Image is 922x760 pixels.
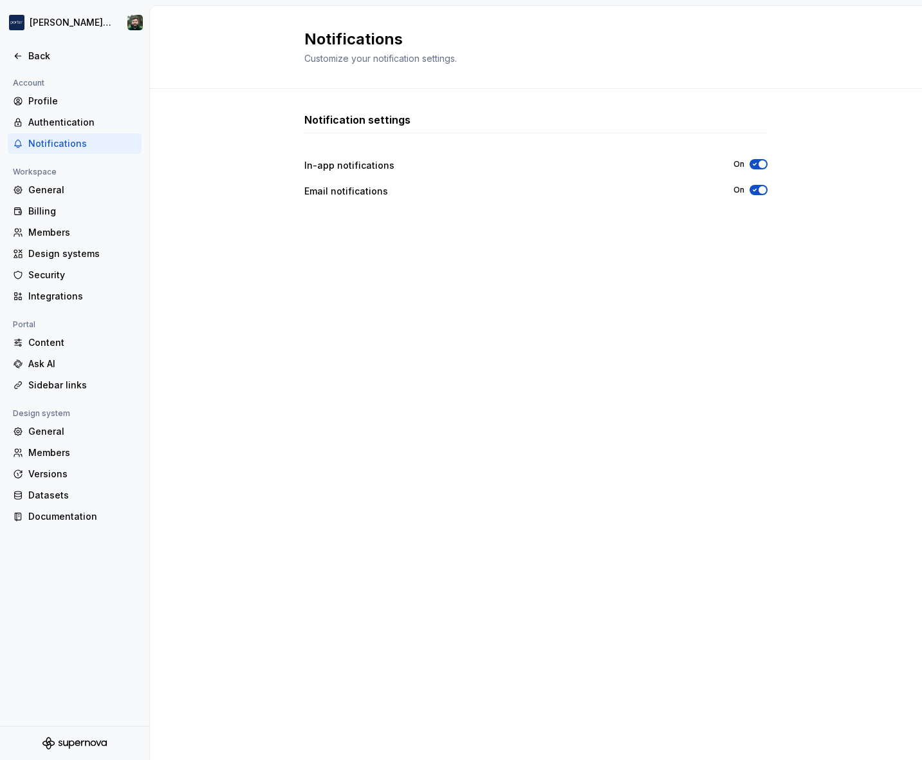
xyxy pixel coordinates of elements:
div: Design systems [28,247,136,260]
div: Members [28,446,136,459]
a: Profile [8,91,142,111]
a: Content [8,332,142,353]
div: Security [28,269,136,281]
a: Versions [8,464,142,484]
label: On [733,185,744,195]
a: Billing [8,201,142,222]
div: Datasets [28,489,136,502]
div: Authentication [28,116,136,129]
div: Profile [28,95,136,108]
div: Versions [28,468,136,480]
label: On [733,159,744,169]
a: Ask AI [8,354,142,374]
a: Documentation [8,506,142,527]
div: General [28,425,136,438]
div: Integrations [28,290,136,303]
div: Members [28,226,136,239]
a: Sidebar links [8,375,142,395]
div: Back [28,50,136,62]
img: f0306bc8-3074-41fb-b11c-7d2e8671d5eb.png [9,15,24,30]
a: Security [8,265,142,285]
a: Datasets [8,485,142,506]
div: Portal [8,317,41,332]
a: Members [8,222,142,243]
span: Customize your notification settings. [304,53,457,64]
a: General [8,180,142,200]
div: Notifications [28,137,136,150]
h3: Notification settings [304,112,410,128]
button: [PERSON_NAME] AirlinesAndlei Lisboa [3,8,147,37]
a: Design systems [8,243,142,264]
div: General [28,184,136,196]
a: Back [8,46,142,66]
div: In-app notifications [304,159,710,172]
a: Notifications [8,133,142,154]
div: Design system [8,406,75,421]
div: Content [28,336,136,349]
div: Workspace [8,164,62,180]
a: Authentication [8,112,142,133]
h2: Notifications [304,29,752,50]
div: Documentation [28,510,136,523]
div: Account [8,75,50,91]
a: Integrations [8,286,142,307]
a: Members [8,442,142,463]
div: Billing [28,205,136,218]
div: Email notifications [304,185,710,198]
div: [PERSON_NAME] Airlines [30,16,112,29]
img: Andlei Lisboa [127,15,143,30]
a: General [8,421,142,442]
div: Sidebar links [28,379,136,392]
svg: Supernova Logo [42,737,107,750]
div: Ask AI [28,357,136,370]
